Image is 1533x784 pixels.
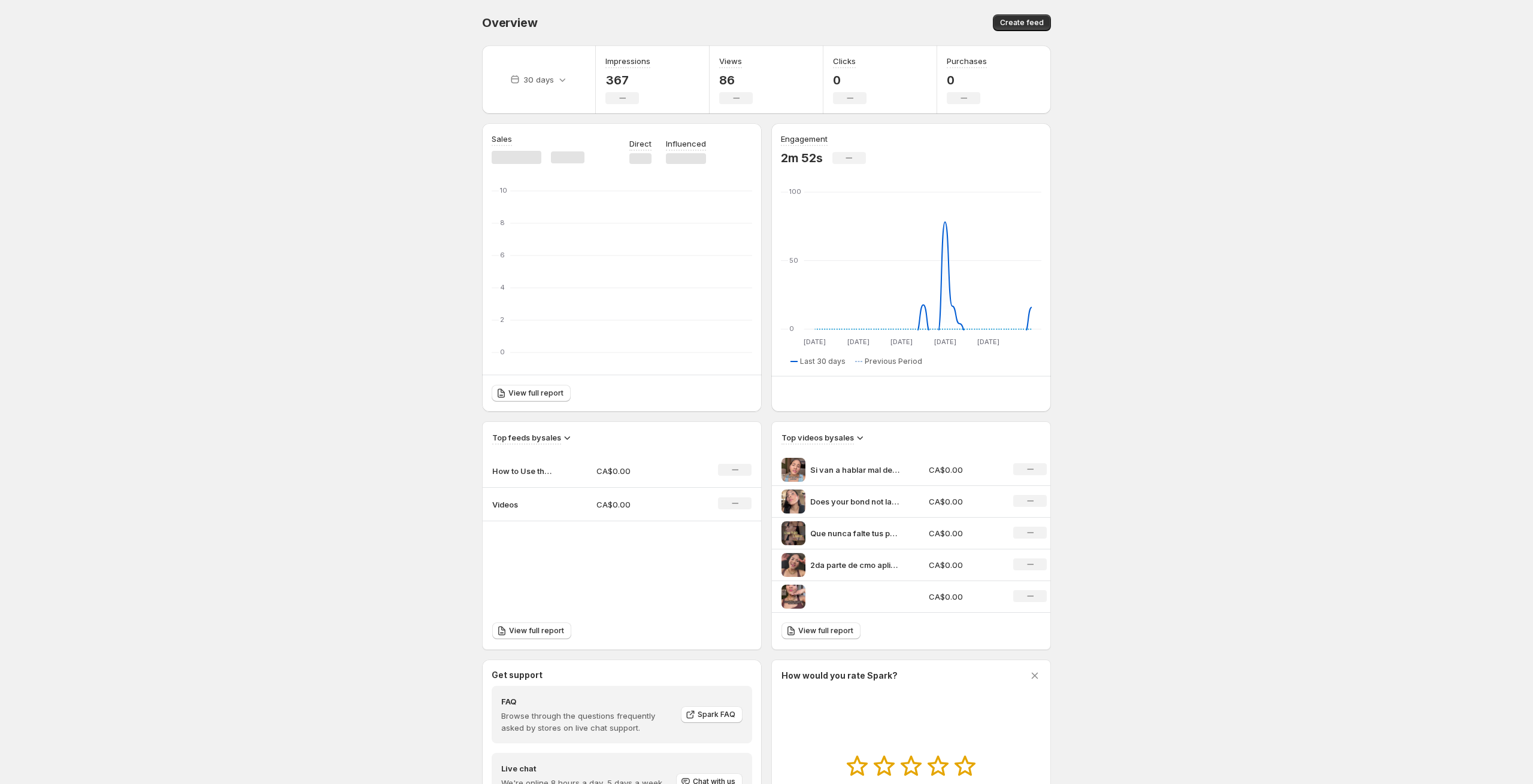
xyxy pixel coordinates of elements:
text: 0 [789,324,794,333]
button: Create feed [993,14,1051,31]
text: 10 [500,186,507,195]
text: [DATE] [977,338,999,346]
a: View full report [781,622,861,639]
p: CA$0.00 [929,559,999,571]
img: Que nunca falte tus pestaas cluster para completar tu look del gym [781,521,805,545]
span: Last 30 days [800,357,846,366]
text: [DATE] [934,338,956,346]
img: Does your bond not last or do your lashes fall off super quickly I totally get it and its probabl... [781,490,805,513]
h3: Engagement [781,133,828,145]
img: 2da parte de cmo aplicar tus pestaas DIY cluster [781,553,805,577]
text: 50 [789,256,798,265]
text: 8 [500,218,505,227]
p: 2m 52s [781,151,823,165]
p: 367 [605,73,650,87]
p: Browse through the questions frequently asked by stores on live chat support. [501,710,672,734]
h3: Clicks [833,55,856,67]
h3: Views [719,55,742,67]
h3: Top videos by sales [781,431,854,443]
p: 0 [947,73,987,87]
p: 0 [833,73,867,87]
a: Spark FAQ [681,706,743,723]
h3: How would you rate Spark? [781,670,898,682]
text: [DATE] [847,338,869,346]
span: Overview [482,16,537,30]
h4: FAQ [501,695,672,707]
p: Que nunca falte tus pestaas cluster para completar tu look del gym [810,527,900,539]
p: CA$0.00 [929,496,999,508]
p: CA$0.00 [929,527,999,539]
text: 100 [789,187,801,196]
p: Videos [492,499,552,510]
p: 30 days [523,74,554,86]
p: Direct [629,138,652,150]
a: View full report [492,622,571,639]
text: [DATE] [890,338,913,346]
h3: Get support [492,669,543,681]
text: 4 [500,283,505,291]
text: [DATE] [804,338,826,346]
p: Does your bond not last or do your lashes fall off super quickly I totally get it and its probabl... [810,496,900,508]
text: 6 [500,251,505,259]
h3: Purchases [947,55,987,67]
p: 86 [719,73,753,87]
img: Si van a hablar mal de m procuren tener pestaas no quiero andar en boca de ninguna hoja pelada Pe... [781,458,805,482]
p: CA$0.00 [596,499,681,510]
p: How to Use the Apple Products [492,465,552,477]
span: View full report [798,626,853,636]
p: CA$0.00 [929,591,999,603]
p: 2da parte de cmo aplicar tus pestaas DIY cluster [810,559,900,571]
span: Previous Period [865,357,922,366]
span: View full report [508,388,563,398]
h4: Live chat [501,762,675,774]
h3: Top feeds by sales [492,431,561,443]
a: View full report [492,385,571,402]
span: Create feed [1000,18,1044,28]
p: CA$0.00 [929,464,999,476]
p: CA$0.00 [596,465,681,477]
text: 0 [500,348,505,356]
p: Si van a hablar mal de m procuren tener pestaas no quiero andar en boca de ninguna hoja pelada Pe... [810,464,900,476]
span: Spark FAQ [698,710,735,719]
h3: Impressions [605,55,650,67]
p: Influenced [666,138,706,150]
text: 2 [500,315,504,324]
h3: Sales [492,133,512,145]
span: View full report [509,626,564,636]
